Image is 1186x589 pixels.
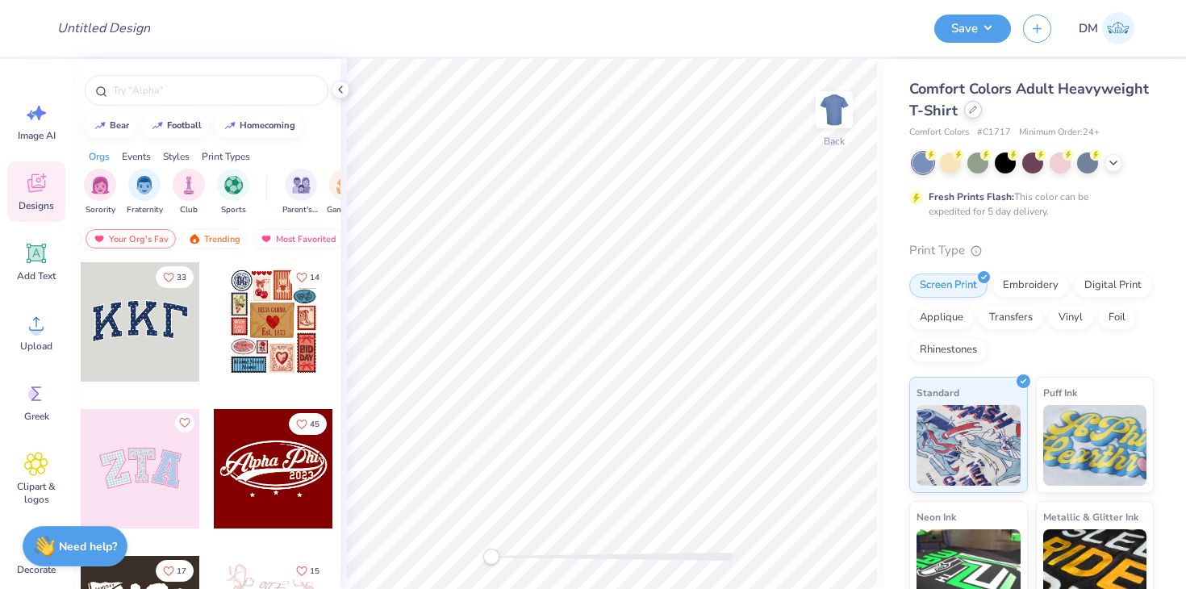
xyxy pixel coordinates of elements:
[180,204,198,216] span: Club
[1102,12,1134,44] img: Deepanshi Mittal
[156,266,194,288] button: Like
[20,340,52,353] span: Upload
[89,149,110,164] div: Orgs
[17,269,56,282] span: Add Text
[260,233,273,244] img: most_fav.gif
[1019,126,1100,140] span: Minimum Order: 24 +
[289,560,327,582] button: Like
[202,149,250,164] div: Print Types
[181,229,248,249] div: Trending
[929,190,1127,219] div: This color can be expedited for 5 day delivery.
[977,126,1011,140] span: # C1717
[1048,306,1093,330] div: Vinyl
[163,149,190,164] div: Styles
[19,199,54,212] span: Designs
[292,176,311,194] img: Parent's Weekend Image
[1043,508,1138,525] span: Metallic & Glitter Ink
[91,176,110,194] img: Sorority Image
[84,169,116,216] div: filter for Sorority
[909,79,1149,120] span: Comfort Colors Adult Heavyweight T-Shirt
[94,121,106,131] img: trend_line.gif
[327,204,364,216] span: Game Day
[173,169,205,216] div: filter for Club
[979,306,1043,330] div: Transfers
[86,229,176,249] div: Your Org's Fav
[934,15,1011,43] button: Save
[44,12,163,44] input: Untitled Design
[327,169,364,216] button: filter button
[1071,12,1142,44] a: DM
[289,266,327,288] button: Like
[824,134,845,148] div: Back
[110,121,129,130] div: bear
[127,204,163,216] span: Fraternity
[18,129,56,142] span: Image AI
[136,176,153,194] img: Fraternity Image
[282,169,319,216] div: filter for Parent's Weekend
[818,94,850,126] img: Back
[929,190,1014,203] strong: Fresh Prints Flash:
[122,149,151,164] div: Events
[289,413,327,435] button: Like
[1074,274,1152,298] div: Digital Print
[221,204,246,216] span: Sports
[217,169,249,216] div: filter for Sports
[327,169,364,216] div: filter for Game Day
[142,114,209,138] button: football
[909,241,1154,260] div: Print Type
[310,274,319,282] span: 14
[310,420,319,428] span: 45
[24,410,49,423] span: Greek
[10,480,63,506] span: Clipart & logos
[167,121,202,130] div: football
[173,169,205,216] button: filter button
[151,121,164,131] img: trend_line.gif
[175,413,194,432] button: Like
[215,114,303,138] button: homecoming
[310,567,319,575] span: 15
[917,384,959,401] span: Standard
[909,338,988,362] div: Rhinestones
[111,82,318,98] input: Try "Alpha"
[93,233,106,244] img: most_fav.gif
[180,176,198,194] img: Club Image
[127,169,163,216] button: filter button
[282,169,319,216] button: filter button
[59,539,117,554] strong: Need help?
[1098,306,1136,330] div: Foil
[917,508,956,525] span: Neon Ink
[483,549,499,565] div: Accessibility label
[217,169,249,216] button: filter button
[127,169,163,216] div: filter for Fraternity
[1043,384,1077,401] span: Puff Ink
[223,121,236,131] img: trend_line.gif
[253,229,344,249] div: Most Favorited
[282,204,319,216] span: Parent's Weekend
[1079,19,1098,38] span: DM
[177,274,186,282] span: 33
[85,114,136,138] button: bear
[917,405,1021,486] img: Standard
[909,306,974,330] div: Applique
[177,567,186,575] span: 17
[1043,405,1147,486] img: Puff Ink
[336,176,355,194] img: Game Day Image
[188,233,201,244] img: trending.gif
[909,126,969,140] span: Comfort Colors
[84,169,116,216] button: filter button
[909,274,988,298] div: Screen Print
[224,176,243,194] img: Sports Image
[17,563,56,576] span: Decorate
[156,560,194,582] button: Like
[86,204,115,216] span: Sorority
[240,121,295,130] div: homecoming
[992,274,1069,298] div: Embroidery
